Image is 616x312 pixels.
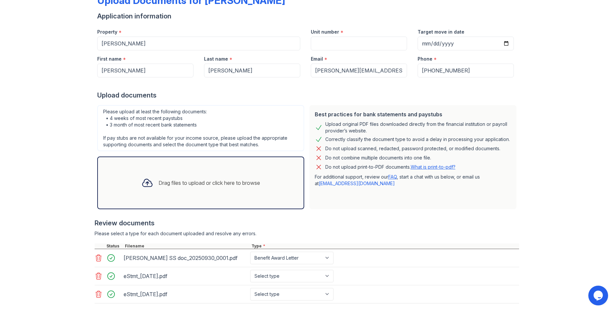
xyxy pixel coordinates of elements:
div: Best practices for bank statements and paystubs [315,110,511,118]
div: Type [250,243,519,249]
iframe: chat widget [588,286,609,305]
a: What is print-to-pdf? [411,164,455,170]
div: Do not combine multiple documents into one file. [325,154,431,162]
label: Property [97,29,117,35]
div: Correctly classify the document type to avoid a delay in processing your application. [325,135,510,143]
label: Target move in date [418,29,464,35]
div: Please select a type for each document uploaded and resolve any errors. [95,230,519,237]
label: Unit number [311,29,339,35]
div: Review documents [95,218,519,228]
div: Status [105,243,124,249]
div: Upload documents [97,91,519,100]
div: Please upload at least the following documents: • 4 weeks of most recent paystubs • 3 month of mo... [97,105,304,151]
div: eStmt_[DATE].pdf [124,289,248,299]
div: Do not upload scanned, redacted, password protected, or modified documents. [325,145,500,153]
label: Last name [204,56,228,62]
p: Do not upload print-to-PDF documents. [325,164,455,170]
div: [PERSON_NAME] SS doc_20250930_0001.pdf [124,253,248,263]
p: For additional support, review our , start a chat with us below, or email us at [315,174,511,187]
div: Application information [97,12,519,21]
a: FAQ [388,174,397,180]
div: Drag files to upload or click here to browse [159,179,260,187]
div: Upload original PDF files downloaded directly from the financial institution or payroll provider’... [325,121,511,134]
div: eStmt_[DATE].pdf [124,271,248,281]
label: Email [311,56,323,62]
label: Phone [418,56,432,62]
div: Filename [124,243,250,249]
a: [EMAIL_ADDRESS][DOMAIN_NAME] [319,181,395,186]
label: First name [97,56,122,62]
